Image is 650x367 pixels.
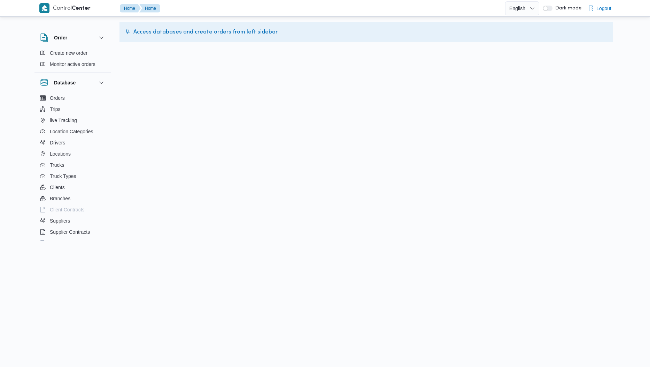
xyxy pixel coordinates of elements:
[37,193,108,204] button: Branches
[50,172,76,180] span: Truck Types
[50,94,65,102] span: Orders
[50,105,61,113] span: Trips
[40,33,106,42] button: Order
[50,194,70,203] span: Branches
[54,33,67,42] h3: Order
[50,49,87,57] span: Create new order
[39,3,49,13] img: X8yXhbKr1z7QwAAAABJRU5ErkJggg==
[37,126,108,137] button: Location Categories
[37,148,108,159] button: Locations
[37,104,108,115] button: Trips
[40,78,106,87] button: Database
[37,204,108,215] button: Client Contracts
[37,215,108,226] button: Suppliers
[37,171,108,182] button: Truck Types
[139,4,160,13] button: Home
[50,217,70,225] span: Suppliers
[50,116,77,125] span: live Tracking
[37,159,108,171] button: Trucks
[37,47,108,59] button: Create new order
[37,226,108,238] button: Supplier Contracts
[50,127,93,136] span: Location Categories
[37,92,108,104] button: Orders
[37,182,108,193] button: Clients
[50,60,95,68] span: Monitor active orders
[37,115,108,126] button: live Tracking
[133,28,278,36] span: Access databases and create orders from left sidebar
[50,138,65,147] span: Drivers
[72,6,91,11] b: Center
[585,1,614,15] button: Logout
[50,161,64,169] span: Trucks
[50,205,85,214] span: Client Contracts
[50,150,71,158] span: Locations
[37,137,108,148] button: Drivers
[50,239,67,247] span: Devices
[54,78,76,87] h3: Database
[50,183,65,192] span: Clients
[120,4,141,13] button: Home
[34,47,111,73] div: Order
[34,92,111,244] div: Database
[37,238,108,249] button: Devices
[596,4,611,13] span: Logout
[50,228,90,236] span: Supplier Contracts
[552,6,582,11] span: Dark mode
[37,59,108,70] button: Monitor active orders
